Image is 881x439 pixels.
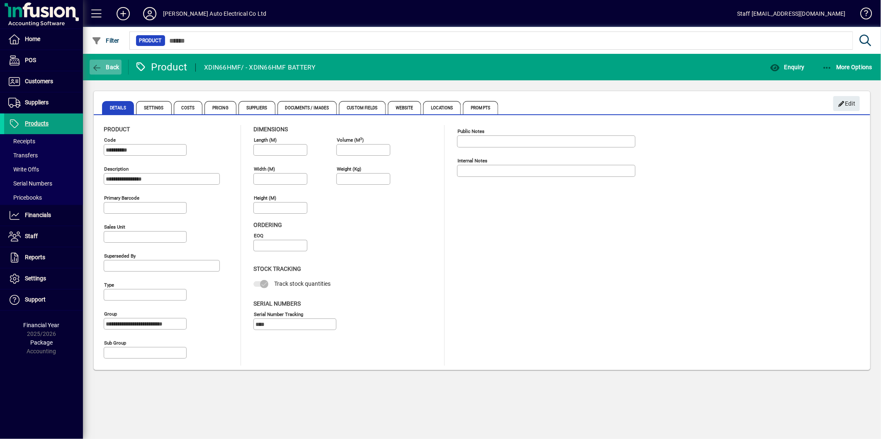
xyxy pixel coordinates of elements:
a: Serial Numbers [4,176,83,191]
span: Package [30,339,53,346]
a: Receipts [4,134,83,148]
div: XDIN66HMF/ - XDIN66HMF BATTERY [204,61,316,74]
a: Settings [4,268,83,289]
span: Suppliers [239,101,275,114]
a: Home [4,29,83,50]
button: Back [90,60,122,75]
span: Enquiry [770,64,804,70]
span: Product [139,36,162,45]
span: Reports [25,254,45,261]
span: Pricebooks [8,194,42,201]
button: Profile [136,6,163,21]
span: Back [92,64,119,70]
a: Pricebooks [4,191,83,205]
mat-label: Internal Notes [458,158,487,164]
div: Staff [EMAIL_ADDRESS][DOMAIN_NAME] [737,7,846,20]
mat-label: Public Notes [458,128,484,134]
span: Custom Fields [339,101,385,114]
span: Home [25,36,40,42]
span: Staff [25,233,38,239]
span: Pricing [204,101,236,114]
a: Suppliers [4,92,83,113]
a: Staff [4,226,83,247]
span: Costs [174,101,203,114]
span: Customers [25,78,53,84]
span: Suppliers [25,99,49,106]
a: POS [4,50,83,71]
span: Edit [838,97,856,111]
span: Details [102,101,134,114]
a: Write Offs [4,162,83,176]
span: Dimensions [253,126,288,133]
app-page-header-button: Back [83,60,129,75]
span: Product [104,126,130,133]
span: Website [388,101,421,114]
mat-label: EOQ [254,233,263,239]
span: Locations [423,101,461,114]
mat-label: Serial Number tracking [254,311,303,317]
span: Settings [25,275,46,282]
mat-label: Description [104,166,129,172]
a: Knowledge Base [854,2,871,29]
span: Stock Tracking [253,265,301,272]
mat-label: Type [104,282,114,288]
span: Settings [136,101,172,114]
mat-label: Primary barcode [104,195,139,201]
a: Transfers [4,148,83,162]
div: [PERSON_NAME] Auto Electrical Co Ltd [163,7,266,20]
mat-label: Weight (Kg) [337,166,361,172]
span: Transfers [8,152,38,159]
mat-label: Length (m) [254,137,277,143]
span: POS [25,57,36,63]
mat-label: Height (m) [254,195,276,201]
span: Documents / Images [277,101,337,114]
mat-label: Group [104,311,117,317]
mat-label: Superseded by [104,253,136,259]
sup: 3 [360,136,362,140]
mat-label: Volume (m ) [337,137,364,143]
div: Product [135,60,187,74]
span: Support [25,296,46,303]
span: Ordering [253,222,282,228]
button: Enquiry [768,60,806,75]
button: Edit [833,96,860,111]
a: Reports [4,247,83,268]
mat-label: Sales unit [104,224,125,230]
span: Financial Year [24,322,60,328]
mat-label: Width (m) [254,166,275,172]
span: More Options [822,64,873,70]
span: Financials [25,212,51,218]
span: Track stock quantities [274,280,331,287]
span: Serial Numbers [253,300,301,307]
button: Add [110,6,136,21]
span: Receipts [8,138,35,145]
span: Products [25,120,49,127]
button: Filter [90,33,122,48]
button: More Options [820,60,875,75]
span: Filter [92,37,119,44]
mat-label: Code [104,137,116,143]
span: Prompts [463,101,498,114]
a: Financials [4,205,83,226]
mat-label: Sub group [104,340,126,346]
span: Serial Numbers [8,180,52,187]
span: Write Offs [8,166,39,173]
a: Customers [4,71,83,92]
a: Support [4,289,83,310]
